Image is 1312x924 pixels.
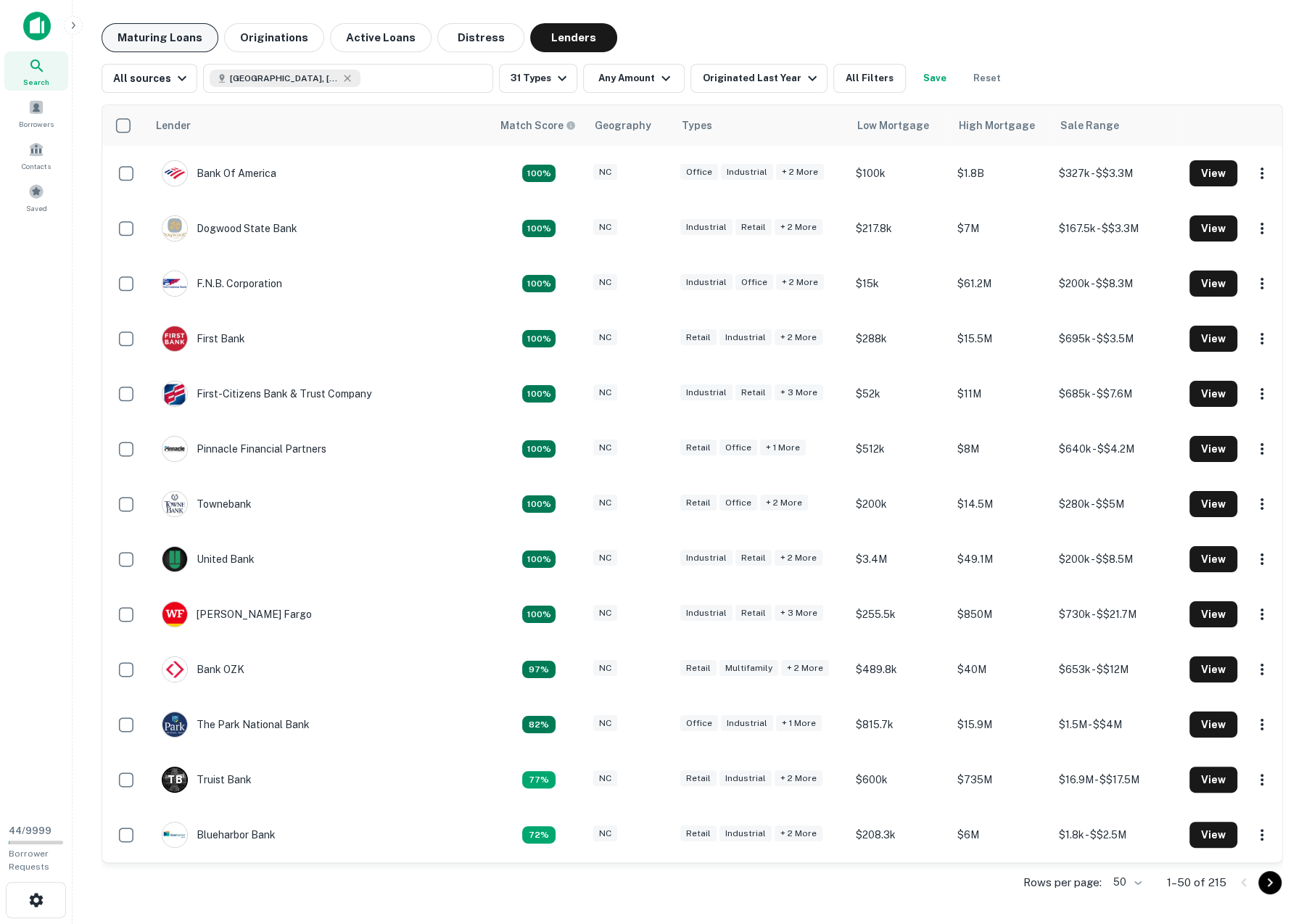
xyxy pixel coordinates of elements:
td: $49.1M [950,532,1052,587]
div: + 3 more [775,605,823,622]
td: $200k [849,477,950,532]
div: + 2 more [776,164,824,181]
th: High Mortgage [950,105,1052,146]
div: Lender [156,117,191,134]
div: Matching Properties: 22, hasApolloMatch: undefined [522,440,556,458]
div: The Park National Bank [162,711,310,738]
button: View [1189,822,1237,848]
td: $15.9M [950,697,1052,752]
div: Matching Properties: 22, hasApolloMatch: undefined [522,550,556,568]
td: $695k - $$3.5M [1052,311,1182,366]
span: Borrower Requests [9,849,49,872]
td: $653k - $$12M [1052,642,1182,697]
div: + 2 more [775,825,822,842]
button: View [1189,491,1237,517]
div: NC [593,164,617,181]
div: Retail [680,770,717,787]
div: Retail [735,605,772,622]
button: 31 Types [499,64,577,93]
div: + 1 more [776,715,822,732]
th: Geography [586,105,673,146]
span: [GEOGRAPHIC_DATA], [GEOGRAPHIC_DATA], [GEOGRAPHIC_DATA] [230,72,339,85]
td: $280k - $$5M [1052,477,1182,532]
div: Matching Properties: 23, hasApolloMatch: undefined [522,275,556,292]
div: United Bank [162,546,255,572]
div: Industrial [680,550,733,566]
img: picture [162,657,187,682]
button: View [1189,711,1237,738]
div: Matching Properties: 15, hasApolloMatch: undefined [522,826,556,843]
td: $489.8k [849,642,950,697]
div: Matching Properties: 24, hasApolloMatch: undefined [522,330,556,347]
td: $52k [849,366,950,421]
div: NC [593,770,617,787]
img: picture [162,381,187,406]
td: $600k [849,752,950,807]
button: View [1189,656,1237,682]
div: Industrial [719,329,772,346]
td: $200k - $$8.3M [1052,256,1182,311]
button: Lenders [530,23,617,52]
div: Search [4,51,68,91]
div: NC [593,274,617,291]
span: 44 / 9999 [9,825,51,836]
span: Search [23,76,49,88]
div: Sale Range [1060,117,1119,134]
button: All sources [102,64,197,93]
div: 50 [1107,872,1144,893]
div: Retail [680,440,717,456]
div: Industrial [721,715,773,732]
div: Low Mortgage [857,117,929,134]
div: Retail [735,219,772,236]
div: NC [593,825,617,842]
div: First Bank [162,326,245,352]
div: + 1 more [760,440,806,456]
img: picture [162,161,187,186]
div: + 2 more [775,770,822,787]
div: + 2 more [776,274,824,291]
div: Industrial [719,770,772,787]
button: Originations [224,23,324,52]
div: Bank Of America [162,160,276,186]
td: $6M [950,807,1052,862]
td: $8M [950,421,1052,477]
div: NC [593,660,617,677]
td: $512k [849,421,950,477]
th: Sale Range [1052,105,1182,146]
div: Multifamily [719,660,778,677]
div: All sources [113,70,191,87]
div: + 3 more [775,384,823,401]
td: $1.8k - $$2.5M [1052,807,1182,862]
div: Chat Widget [1239,808,1312,878]
td: $40M [950,642,1052,697]
div: NC [593,329,617,346]
div: Matching Properties: 20, hasApolloMatch: undefined [522,661,556,678]
div: Retail [735,384,772,401]
button: All Filters [833,64,906,93]
div: Matching Properties: 17, hasApolloMatch: undefined [522,716,556,733]
div: Bank OZK [162,656,244,682]
img: picture [162,326,187,351]
td: $15k [849,256,950,311]
img: picture [162,437,187,461]
div: Types [682,117,712,134]
button: Any Amount [583,64,685,93]
div: Pinnacle Financial Partners [162,436,326,462]
a: Borrowers [4,94,68,133]
div: NC [593,384,617,401]
div: F.n.b. Corporation [162,271,282,297]
button: Maturing Loans [102,23,218,52]
span: Saved [26,202,47,214]
img: picture [162,712,187,737]
div: Industrial [719,825,772,842]
td: $167.5k - $$3.3M [1052,201,1182,256]
div: Retail [680,495,717,511]
img: picture [162,492,187,516]
td: $327k - $$3.3M [1052,146,1182,201]
div: Saved [4,178,68,217]
div: Office [719,495,757,511]
div: Office [680,164,718,181]
div: Retail [680,329,717,346]
img: capitalize-icon.png [23,12,51,41]
div: Office [735,274,773,291]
